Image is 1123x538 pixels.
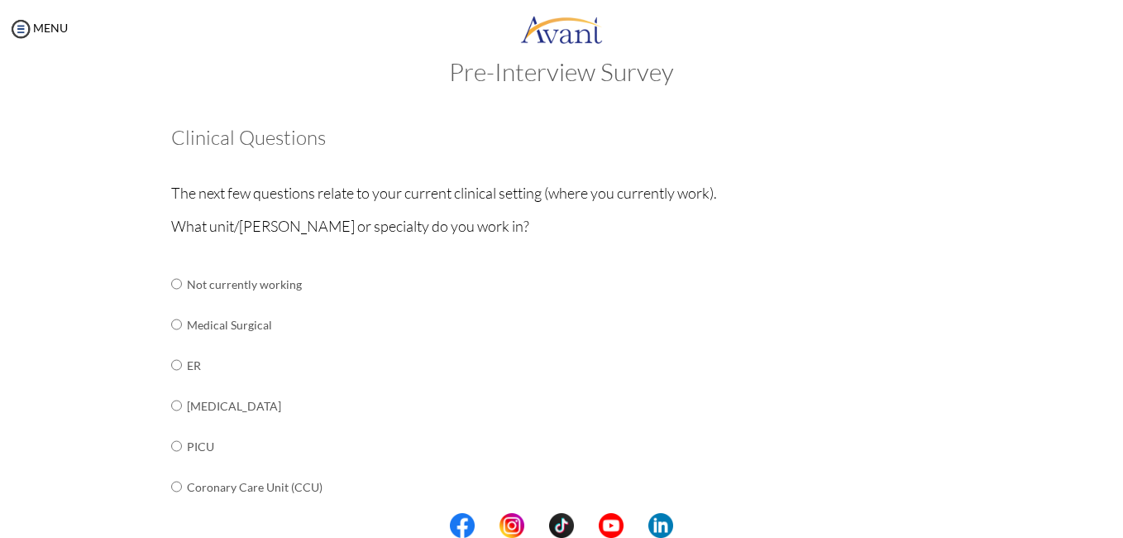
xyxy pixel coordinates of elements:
[187,305,446,345] td: Medical Surgical
[187,386,446,426] td: [MEDICAL_DATA]
[499,513,524,538] img: in.png
[574,513,599,538] img: blank.png
[524,513,549,538] img: blank.png
[520,4,603,54] img: logo.png
[624,513,648,538] img: blank.png
[549,513,574,538] img: tt.png
[8,21,68,35] a: MENU
[187,426,446,467] td: PICU
[648,513,673,538] img: li.png
[187,467,446,507] td: Coronary Care Unit (CCU)
[599,513,624,538] img: yt.png
[187,345,446,386] td: ER
[475,513,499,538] img: blank.png
[171,127,953,148] h3: Clinical Questions
[187,264,446,305] td: Not currently working
[17,58,1106,85] h2: Pre-Interview Survey
[8,17,33,41] img: icon-menu.png
[171,214,953,238] p: What unit/[PERSON_NAME] or specialty do you work in?
[171,181,953,204] p: The next few questions relate to your current clinical setting (where you currently work).
[450,513,475,538] img: fb.png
